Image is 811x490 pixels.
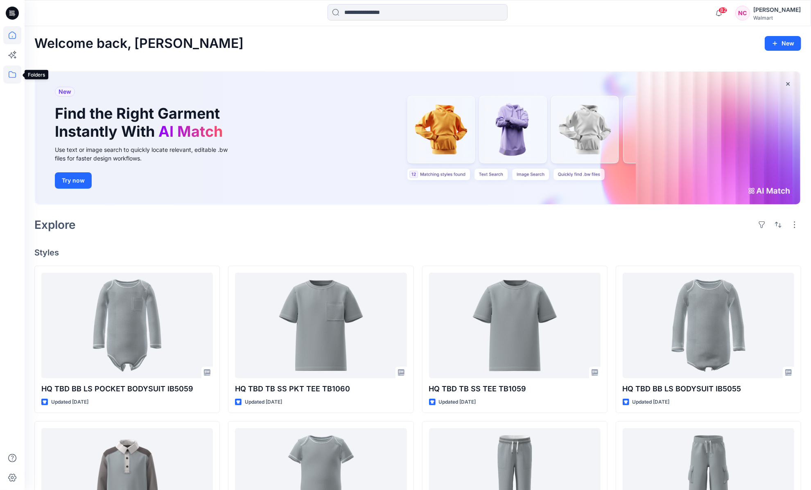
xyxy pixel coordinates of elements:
[59,87,71,97] span: New
[34,248,801,257] h4: Styles
[623,273,794,378] a: HQ TBD BB LS BODYSUIT IB5055
[51,398,88,406] p: Updated [DATE]
[34,218,76,231] h2: Explore
[55,172,92,189] button: Try now
[429,383,601,395] p: HQ TBD TB SS TEE TB1059
[753,5,801,15] div: [PERSON_NAME]
[439,398,476,406] p: Updated [DATE]
[34,36,244,51] h2: Welcome back, [PERSON_NAME]
[718,7,727,14] span: 82
[41,383,213,395] p: HQ TBD BB LS POCKET BODYSUIT IB5059
[245,398,282,406] p: Updated [DATE]
[41,273,213,378] a: HQ TBD BB LS POCKET BODYSUIT IB5059
[158,122,223,140] span: AI Match
[55,145,239,163] div: Use text or image search to quickly locate relevant, editable .bw files for faster design workflows.
[753,15,801,21] div: Walmart
[735,6,750,20] div: NC
[429,273,601,378] a: HQ TBD TB SS TEE TB1059
[235,273,407,378] a: HQ TBD TB SS PKT TEE TB1060
[623,383,794,395] p: HQ TBD BB LS BODYSUIT IB5055
[235,383,407,395] p: HQ TBD TB SS PKT TEE TB1060
[55,105,227,140] h1: Find the Right Garment Instantly With
[633,398,670,406] p: Updated [DATE]
[765,36,801,51] button: New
